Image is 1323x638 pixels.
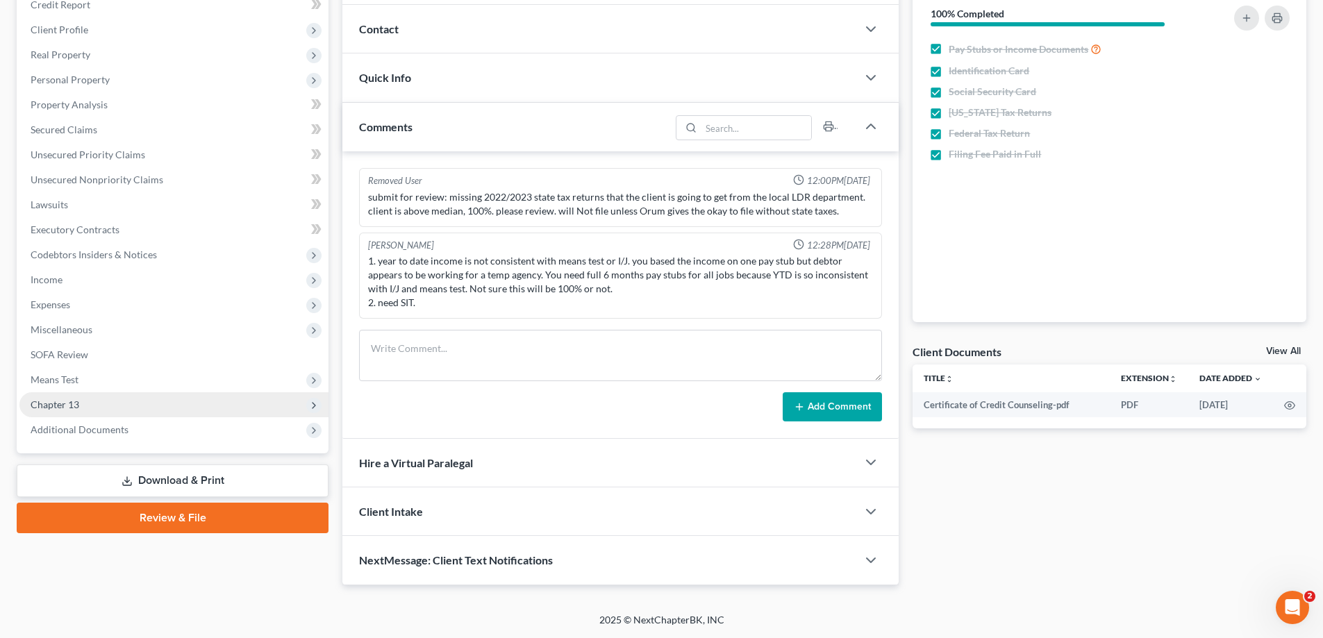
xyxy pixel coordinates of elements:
div: submit for review: missing 2022/2023 state tax returns that the client is going to get from the l... [368,190,873,218]
span: Comments [359,120,413,133]
td: PDF [1110,392,1188,417]
button: Add Comment [783,392,882,421]
span: Social Security Card [949,85,1036,99]
span: Additional Documents [31,423,128,435]
span: Codebtors Insiders & Notices [31,249,157,260]
i: unfold_more [945,375,954,383]
td: Certificate of Credit Counseling-pdf [913,392,1110,417]
span: [US_STATE] Tax Returns [949,106,1051,119]
span: Hire a Virtual Paralegal [359,456,473,469]
span: Miscellaneous [31,324,92,335]
span: Income [31,274,63,285]
span: 12:28PM[DATE] [807,239,870,252]
a: Titleunfold_more [924,373,954,383]
i: unfold_more [1169,375,1177,383]
span: 12:00PM[DATE] [807,174,870,187]
span: Property Analysis [31,99,108,110]
a: Property Analysis [19,92,328,117]
div: Removed User [368,174,422,187]
a: Lawsuits [19,192,328,217]
span: Contact [359,22,399,35]
td: [DATE] [1188,392,1273,417]
div: 2025 © NextChapterBK, INC [266,613,1058,638]
span: Lawsuits [31,199,68,210]
span: Federal Tax Return [949,126,1030,140]
a: Unsecured Priority Claims [19,142,328,167]
input: Search... [701,116,812,140]
span: Pay Stubs or Income Documents [949,42,1088,56]
div: [PERSON_NAME] [368,239,434,252]
span: Filing Fee Paid in Full [949,147,1041,161]
span: Secured Claims [31,124,97,135]
span: Real Property [31,49,90,60]
div: 1. year to date income is not consistent with means test or I/J. you based the income on one pay ... [368,254,873,310]
span: Personal Property [31,74,110,85]
span: Chapter 13 [31,398,79,410]
span: Executory Contracts [31,224,119,235]
span: Unsecured Priority Claims [31,149,145,160]
span: 2 [1304,591,1315,602]
a: Date Added expand_more [1199,373,1262,383]
a: Extensionunfold_more [1121,373,1177,383]
iframe: Intercom live chat [1276,591,1309,624]
span: Quick Info [359,71,411,84]
a: Secured Claims [19,117,328,142]
span: Client Intake [359,505,423,518]
span: SOFA Review [31,349,88,360]
span: Identification Card [949,64,1029,78]
a: Executory Contracts [19,217,328,242]
a: View All [1266,346,1301,356]
strong: 100% Completed [931,8,1004,19]
div: Client Documents [913,344,1001,359]
a: SOFA Review [19,342,328,367]
i: expand_more [1254,375,1262,383]
span: Client Profile [31,24,88,35]
a: Review & File [17,503,328,533]
span: Unsecured Nonpriority Claims [31,174,163,185]
span: Means Test [31,373,78,385]
a: Unsecured Nonpriority Claims [19,167,328,192]
span: Expenses [31,299,70,310]
a: Download & Print [17,464,328,497]
span: NextMessage: Client Text Notifications [359,553,553,566]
